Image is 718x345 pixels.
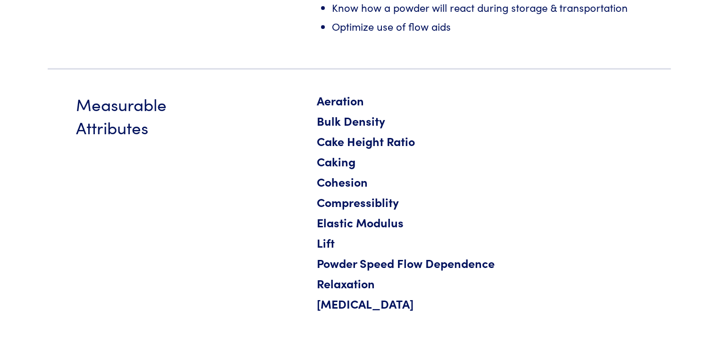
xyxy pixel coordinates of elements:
h5: Caking [317,153,594,170]
h5: Cohesion [317,173,594,190]
h5: Relaxation [317,275,594,292]
h5: Bulk Density [317,112,594,129]
h5: [MEDICAL_DATA] [317,295,594,312]
h5: Aeration [317,92,594,109]
h5: Powder Speed Flow Dependence [317,255,594,271]
h5: Lift [317,234,594,251]
h5: Cake Height Ratio [317,133,594,149]
h5: Compressiblity [317,194,594,210]
h5: Elastic Modulus [317,214,594,231]
h3: Measurable Attributes [76,92,209,138]
li: Optimize use of flow aids [332,19,642,38]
